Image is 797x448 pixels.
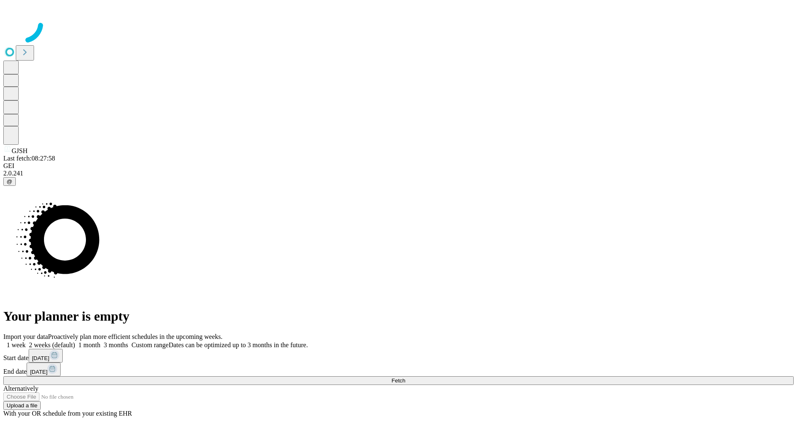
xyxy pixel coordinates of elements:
[3,385,38,392] span: Alternatively
[7,178,12,185] span: @
[3,401,41,410] button: Upload a file
[3,410,132,417] span: With your OR schedule from your existing EHR
[29,341,75,348] span: 2 weeks (default)
[3,349,794,363] div: Start date
[3,155,55,162] span: Last fetch: 08:27:58
[7,341,26,348] span: 1 week
[3,177,16,186] button: @
[3,170,794,177] div: 2.0.241
[48,333,222,340] span: Proactively plan more efficient schedules in the upcoming weeks.
[3,333,48,340] span: Import your data
[3,309,794,324] h1: Your planner is empty
[30,369,47,375] span: [DATE]
[3,376,794,385] button: Fetch
[3,363,794,376] div: End date
[12,147,27,154] span: GJSH
[104,341,128,348] span: 3 months
[32,355,49,361] span: [DATE]
[3,162,794,170] div: GEI
[29,349,63,363] button: [DATE]
[391,377,405,384] span: Fetch
[132,341,169,348] span: Custom range
[27,363,61,376] button: [DATE]
[78,341,100,348] span: 1 month
[169,341,308,348] span: Dates can be optimized up to 3 months in the future.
